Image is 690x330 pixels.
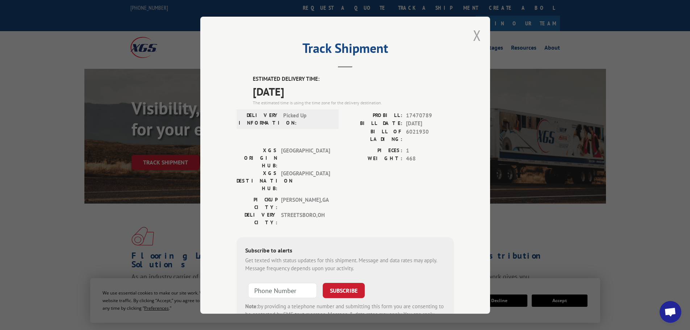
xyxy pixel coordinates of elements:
[406,111,454,120] span: 17470789
[345,120,402,128] label: BILL DATE:
[245,246,445,256] div: Subscribe to alerts
[281,169,330,192] span: [GEOGRAPHIC_DATA]
[253,75,454,83] label: ESTIMATED DELIVERY TIME:
[253,83,454,99] span: [DATE]
[345,155,402,163] label: WEIGHT:
[406,146,454,155] span: 1
[237,211,277,226] label: DELIVERY CITY:
[345,146,402,155] label: PIECES:
[248,283,317,298] input: Phone Number
[345,128,402,143] label: BILL OF LADING:
[281,196,330,211] span: [PERSON_NAME] , GA
[660,301,681,323] div: Open chat
[245,302,258,309] strong: Note:
[345,111,402,120] label: PROBILL:
[406,120,454,128] span: [DATE]
[281,211,330,226] span: STREETSBORO , OH
[253,99,454,106] div: The estimated time is using the time zone for the delivery destination.
[406,128,454,143] span: 6021930
[283,111,332,126] span: Picked Up
[406,155,454,163] span: 468
[281,146,330,169] span: [GEOGRAPHIC_DATA]
[237,43,454,57] h2: Track Shipment
[237,146,277,169] label: XGS ORIGIN HUB:
[473,26,481,45] button: Close modal
[245,256,445,272] div: Get texted with status updates for this shipment. Message and data rates may apply. Message frequ...
[245,302,445,327] div: by providing a telephone number and submitting this form you are consenting to be contacted by SM...
[239,111,280,126] label: DELIVERY INFORMATION:
[323,283,365,298] button: SUBSCRIBE
[237,169,277,192] label: XGS DESTINATION HUB:
[237,196,277,211] label: PICKUP CITY:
